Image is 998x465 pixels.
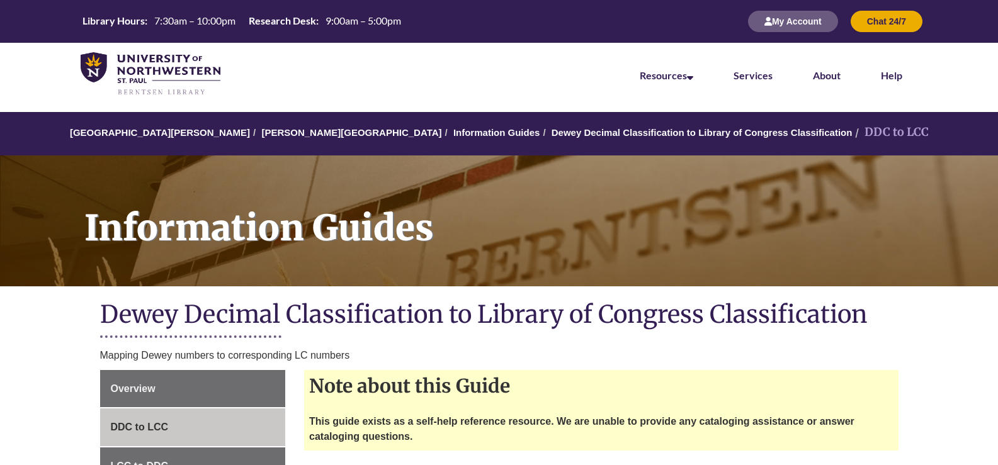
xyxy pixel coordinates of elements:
span: Overview [111,383,156,394]
a: Hours Today [77,14,406,29]
a: Resources [640,69,693,81]
a: My Account [748,16,838,26]
th: Research Desk: [244,14,320,28]
strong: This guide exists as a self-help reference resource. We are unable to provide any cataloging assi... [309,416,854,442]
span: 7:30am – 10:00pm [154,14,235,26]
a: [GEOGRAPHIC_DATA][PERSON_NAME] [70,127,250,138]
a: [PERSON_NAME][GEOGRAPHIC_DATA] [261,127,441,138]
th: Library Hours: [77,14,149,28]
a: Help [881,69,902,81]
span: 9:00am – 5:00pm [326,14,401,26]
h1: Information Guides [71,155,998,270]
h2: Note about this Guide [304,370,899,401]
a: DDC to LCC [100,408,286,446]
button: My Account [748,11,838,32]
a: Overview [100,370,286,408]
img: UNWSP Library Logo [81,52,220,96]
h1: Dewey Decimal Classification to Library of Congress Classification [100,299,899,332]
a: Chat 24/7 [851,16,922,26]
a: Information Guides [453,127,540,138]
span: DDC to LCC [111,422,169,432]
li: DDC to LCC [852,123,929,142]
span: Mapping Dewey numbers to corresponding LC numbers [100,350,350,361]
a: Services [734,69,773,81]
a: About [813,69,841,81]
table: Hours Today [77,14,406,28]
a: Dewey Decimal Classification to Library of Congress Classification [552,127,853,138]
button: Chat 24/7 [851,11,922,32]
